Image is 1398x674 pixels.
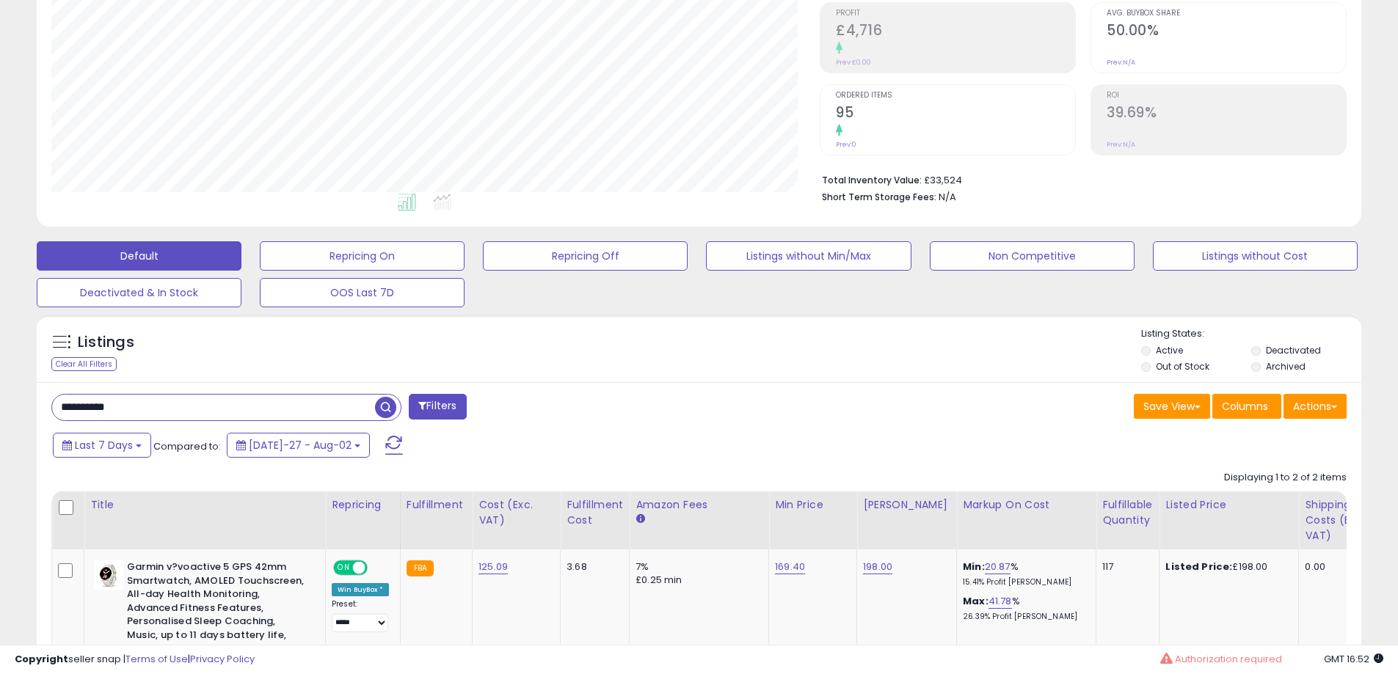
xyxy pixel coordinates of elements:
a: Privacy Policy [190,652,255,666]
div: 0.00 [1305,560,1375,574]
span: OFF [365,562,389,574]
button: Default [37,241,241,271]
label: Active [1156,344,1183,356]
div: Title [90,497,319,513]
div: Repricing [332,497,394,513]
div: seller snap | | [15,653,255,667]
div: Listed Price [1165,497,1292,513]
label: Deactivated [1266,344,1321,356]
a: 125.09 [478,560,508,574]
button: OOS Last 7D [260,278,465,307]
p: 15.41% Profit [PERSON_NAME] [963,577,1085,587]
div: £198.00 [1165,560,1287,574]
button: Columns [1212,394,1281,419]
label: Archived [1266,360,1306,373]
span: Ordered Items [836,92,1075,100]
button: Non Competitive [930,241,1135,271]
strong: Copyright [15,652,68,666]
div: Cost (Exc. VAT) [478,497,554,528]
h2: 95 [836,104,1075,124]
span: Profit [836,10,1075,18]
b: Short Term Storage Fees: [822,191,936,203]
a: 20.87 [985,560,1011,574]
p: 26.39% Profit [PERSON_NAME] [963,612,1085,622]
button: Deactivated & In Stock [37,278,241,307]
h5: Listings [78,332,134,353]
button: [DATE]-27 - Aug-02 [227,433,370,458]
div: Fulfillable Quantity [1102,497,1153,528]
img: 31xKdMSQisL._SL40_.jpg [94,560,123,590]
div: [PERSON_NAME] [863,497,950,513]
th: The percentage added to the cost of goods (COGS) that forms the calculator for Min & Max prices. [957,491,1096,549]
b: Garmin v?voactive 5 GPS 42mm Smartwatch, AMOLED Touchscreen, All-day Health Monitoring, Advanced ... [127,560,305,659]
div: Preset: [332,599,389,632]
li: £33,524 [822,170,1336,188]
div: Markup on Cost [963,497,1090,513]
span: N/A [939,190,956,204]
span: Last 7 Days [75,438,133,453]
span: Avg. Buybox Share [1107,10,1346,18]
small: Prev: N/A [1107,58,1135,67]
b: Min: [963,560,985,574]
div: 7% [636,560,757,574]
b: Total Inventory Value: [822,174,922,186]
button: Filters [409,394,466,420]
small: Amazon Fees. [636,513,644,526]
div: £0.25 min [636,574,757,587]
div: Fulfillment Cost [567,497,623,528]
div: % [963,560,1085,587]
div: Amazon Fees [636,497,762,513]
div: Fulfillment [407,497,466,513]
span: ON [335,562,353,574]
small: FBA [407,560,434,576]
div: Shipping Costs (Exc. VAT) [1305,497,1380,543]
div: 117 [1102,560,1148,574]
div: Win BuyBox * [332,583,389,596]
span: Authorization required [1175,652,1282,666]
button: Save View [1134,394,1210,419]
div: % [963,595,1085,622]
span: [DATE]-27 - Aug-02 [249,438,352,453]
div: Clear All Filters [51,357,117,371]
small: Prev: 0 [836,140,856,149]
span: Columns [1222,399,1268,414]
button: Last 7 Days [53,433,151,458]
small: Prev: N/A [1107,140,1135,149]
button: Repricing On [260,241,465,271]
button: Listings without Min/Max [706,241,911,271]
div: Displaying 1 to 2 of 2 items [1224,471,1347,485]
label: Out of Stock [1156,360,1209,373]
div: Min Price [775,497,851,513]
div: 3.68 [567,560,618,574]
span: 2025-08-12 16:52 GMT [1324,652,1383,666]
p: Listing States: [1141,327,1361,341]
b: Max: [963,594,989,608]
button: Repricing Off [483,241,688,271]
button: Listings without Cost [1153,241,1358,271]
h2: 39.69% [1107,104,1346,124]
a: Terms of Use [125,652,188,666]
a: 198.00 [863,560,892,574]
small: Prev: £0.00 [836,58,871,67]
h2: £4,716 [836,22,1075,42]
button: Actions [1284,394,1347,419]
b: Listed Price: [1165,560,1232,574]
span: ROI [1107,92,1346,100]
span: Compared to: [153,439,221,453]
a: 41.78 [989,594,1012,609]
a: 169.40 [775,560,805,574]
h2: 50.00% [1107,22,1346,42]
